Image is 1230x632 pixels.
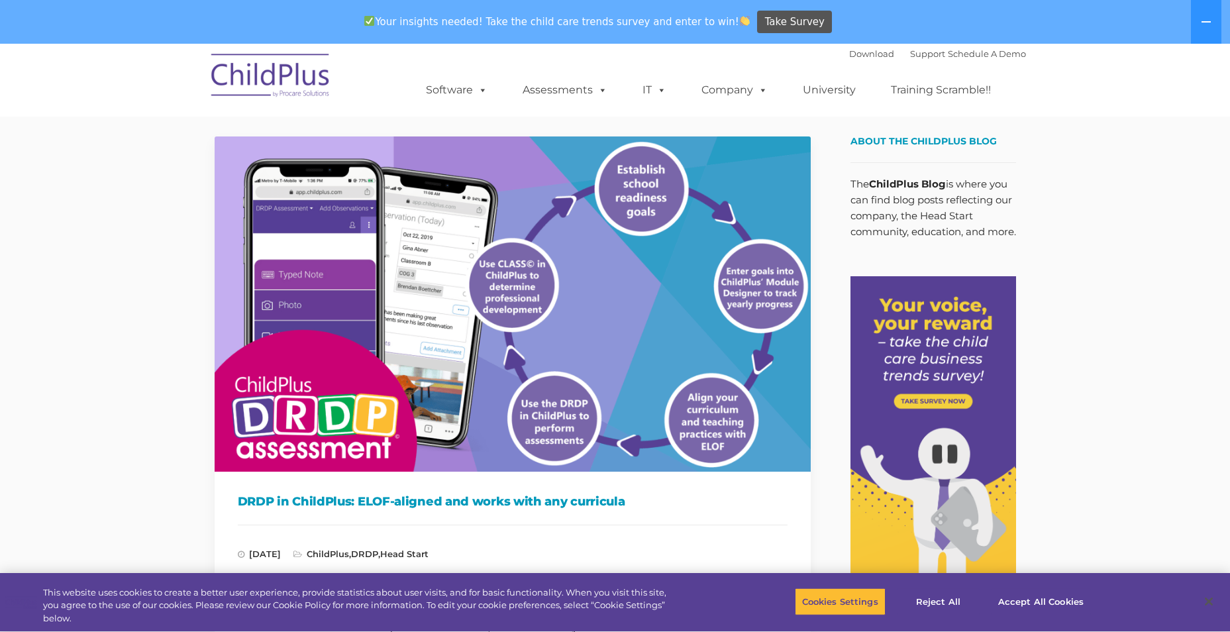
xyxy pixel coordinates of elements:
[413,77,501,103] a: Software
[364,16,374,26] img: ✅
[205,44,337,111] img: ChildPlus by Procare Solutions
[740,16,750,26] img: 👏
[948,48,1026,59] a: Schedule A Demo
[629,77,680,103] a: IT
[509,77,621,103] a: Assessments
[380,549,429,559] a: Head Start
[238,492,788,511] h1: DRDP in ChildPlus: ELOF-aligned and works with any curricula
[849,48,894,59] a: Download
[1194,587,1223,616] button: Close
[850,176,1016,240] p: The is where you can find blog posts reflecting our company, the Head Start community, education,...
[43,586,676,625] div: This website uses cookies to create a better user experience, provide statistics about user visit...
[307,549,349,559] a: ChildPlus
[790,77,869,103] a: University
[293,549,429,559] span: , ,
[849,48,1026,59] font: |
[878,77,1004,103] a: Training Scramble!!
[869,178,946,190] strong: ChildPlus Blog
[757,11,832,34] a: Take Survey
[238,549,281,559] span: [DATE]
[795,588,886,615] button: Cookies Settings
[688,77,781,103] a: Company
[359,9,756,34] span: Your insights needed! Take the child care trends survey and enter to win!
[991,588,1091,615] button: Accept All Cookies
[765,11,825,34] span: Take Survey
[910,48,945,59] a: Support
[351,549,378,559] a: DRDP
[897,588,980,615] button: Reject All
[850,135,997,147] span: About the ChildPlus Blog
